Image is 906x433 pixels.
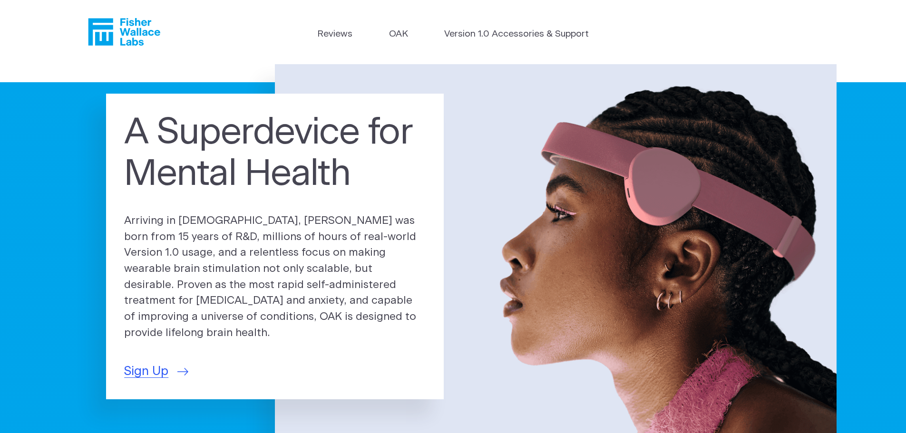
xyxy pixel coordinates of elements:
a: Version 1.0 Accessories & Support [444,28,589,41]
a: Fisher Wallace [88,18,160,46]
a: Reviews [317,28,352,41]
p: Arriving in [DEMOGRAPHIC_DATA], [PERSON_NAME] was born from 15 years of R&D, millions of hours of... [124,213,426,341]
a: Sign Up [124,362,188,381]
span: Sign Up [124,362,168,381]
h1: A Superdevice for Mental Health [124,112,426,196]
a: OAK [389,28,408,41]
